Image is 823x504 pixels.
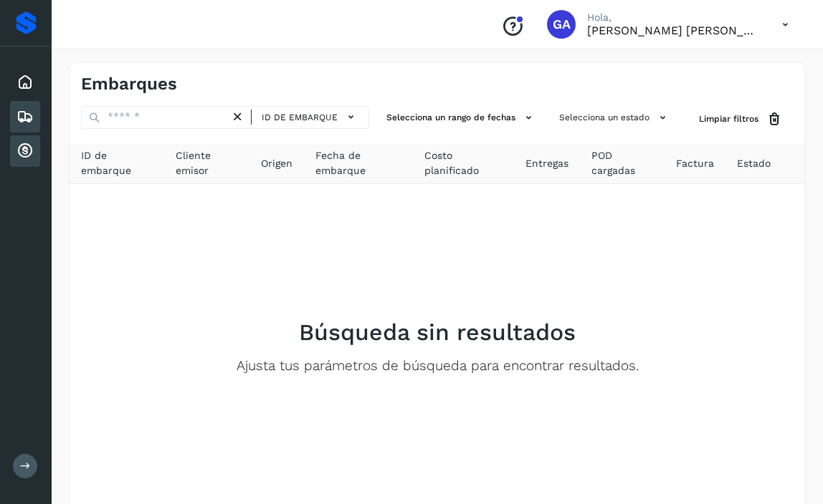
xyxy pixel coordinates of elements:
[688,106,794,132] button: Limpiar filtros
[315,148,401,178] span: Fecha de embarque
[261,156,292,171] span: Origen
[176,148,238,178] span: Cliente emisor
[587,24,759,37] p: GUILLERMO ALBERTO RODRIGUEZ REGALADO
[81,74,177,94] h4: Embarques
[591,148,653,178] span: POD cargadas
[10,67,40,98] div: Inicio
[381,106,542,130] button: Selecciona un rango de fechas
[525,156,569,171] span: Entregas
[257,107,363,127] button: ID de embarque
[676,156,714,171] span: Factura
[10,135,40,167] div: Cuentas por cobrar
[10,101,40,132] div: Embarques
[237,358,639,374] p: Ajusta tus parámetros de búsqueda para encontrar resultados.
[587,11,759,24] p: Hola,
[81,148,153,178] span: ID de embarque
[737,156,771,171] span: Estado
[553,106,676,130] button: Selecciona un estado
[424,148,503,178] span: Costo planificado
[299,319,576,346] h2: Búsqueda sin resultados
[699,112,758,125] span: Limpiar filtros
[262,111,338,124] span: ID de embarque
